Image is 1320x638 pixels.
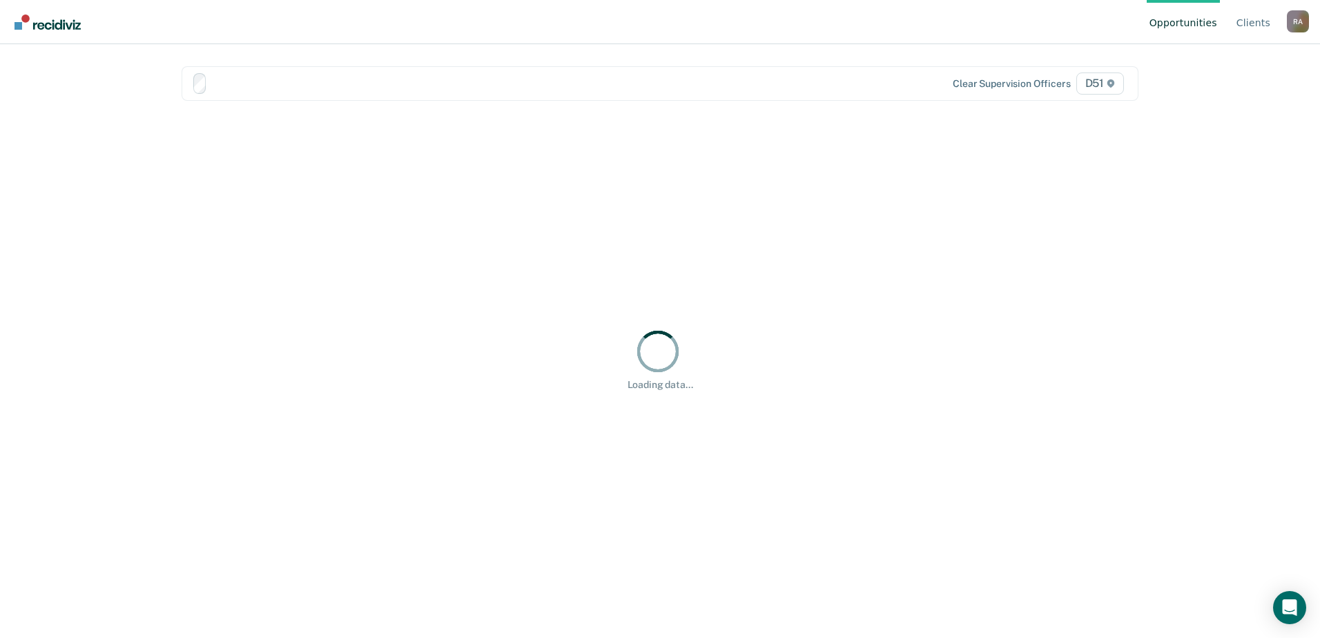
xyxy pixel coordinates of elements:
[1076,72,1124,95] span: D51
[953,78,1070,90] div: Clear supervision officers
[628,379,693,391] div: Loading data...
[1287,10,1309,32] button: Profile dropdown button
[14,14,81,30] img: Recidiviz
[1287,10,1309,32] div: R A
[1273,591,1306,624] div: Open Intercom Messenger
